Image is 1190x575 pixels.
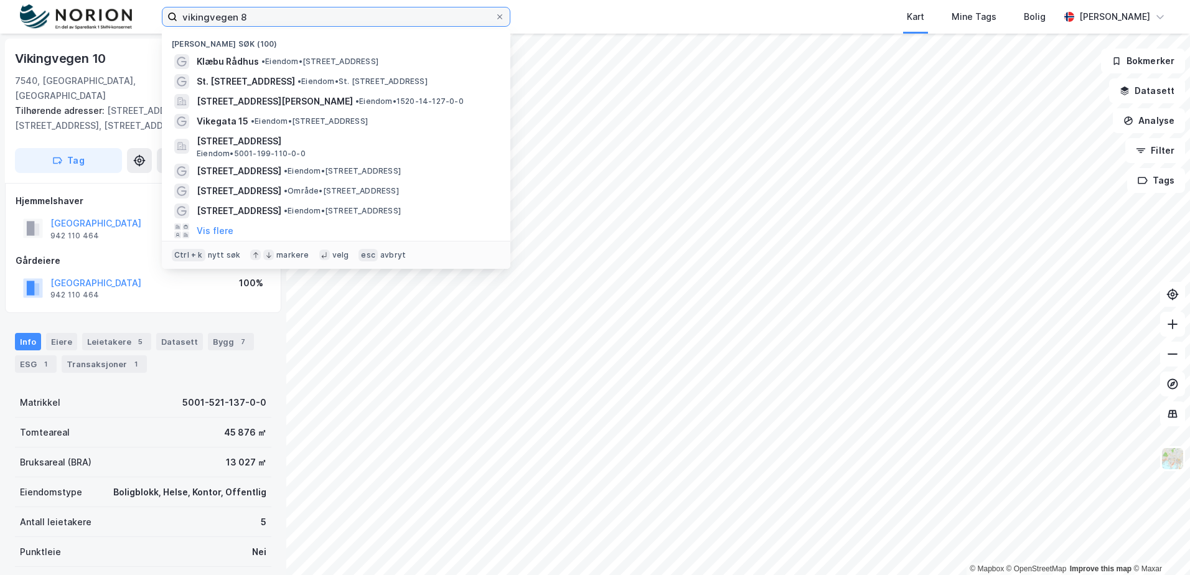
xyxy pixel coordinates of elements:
[1128,515,1190,575] div: Kontrollprogram for chat
[952,9,996,24] div: Mine Tags
[355,96,464,106] span: Eiendom • 1520-14-127-0-0
[297,77,428,86] span: Eiendom • St. [STREET_ADDRESS]
[208,250,241,260] div: nytt søk
[15,49,108,68] div: Vikingvegen 10
[1125,138,1185,163] button: Filter
[50,231,99,241] div: 942 110 464
[284,186,288,195] span: •
[197,74,295,89] span: St. [STREET_ADDRESS]
[284,166,288,175] span: •
[380,250,406,260] div: avbryt
[332,250,349,260] div: velg
[177,7,495,26] input: Søk på adresse, matrikkel, gårdeiere, leietakere eller personer
[20,545,61,559] div: Punktleie
[156,333,203,350] div: Datasett
[197,203,281,218] span: [STREET_ADDRESS]
[15,73,174,103] div: 7540, [GEOGRAPHIC_DATA], [GEOGRAPHIC_DATA]
[1024,9,1046,24] div: Bolig
[1128,515,1190,575] iframe: Chat Widget
[15,355,57,373] div: ESG
[276,250,309,260] div: markere
[261,57,378,67] span: Eiendom • [STREET_ADDRESS]
[15,105,107,116] span: Tilhørende adresser:
[20,4,132,30] img: norion-logo.80e7a08dc31c2e691866.png
[16,253,271,268] div: Gårdeiere
[224,425,266,440] div: 45 876 ㎡
[251,116,255,126] span: •
[1079,9,1150,24] div: [PERSON_NAME]
[1127,168,1185,193] button: Tags
[62,355,147,373] div: Transaksjoner
[197,94,353,109] span: [STREET_ADDRESS][PERSON_NAME]
[284,166,401,176] span: Eiendom • [STREET_ADDRESS]
[15,103,261,133] div: [STREET_ADDRESS], [STREET_ADDRESS], [STREET_ADDRESS]
[226,455,266,470] div: 13 027 ㎡
[1006,564,1067,573] a: OpenStreetMap
[261,57,265,66] span: •
[197,134,495,149] span: [STREET_ADDRESS]
[197,54,259,69] span: Klæbu Rådhus
[162,29,510,52] div: [PERSON_NAME] søk (100)
[358,249,378,261] div: esc
[355,96,359,106] span: •
[252,545,266,559] div: Nei
[134,335,146,348] div: 5
[197,184,281,199] span: [STREET_ADDRESS]
[182,395,266,410] div: 5001-521-137-0-0
[20,515,91,530] div: Antall leietakere
[208,333,254,350] div: Bygg
[251,116,368,126] span: Eiendom • [STREET_ADDRESS]
[1161,447,1184,470] img: Z
[20,455,91,470] div: Bruksareal (BRA)
[20,395,60,410] div: Matrikkel
[197,223,233,238] button: Vis flere
[907,9,924,24] div: Kart
[197,114,248,129] span: Vikegata 15
[172,249,205,261] div: Ctrl + k
[16,194,271,208] div: Hjemmelshaver
[261,515,266,530] div: 5
[970,564,1004,573] a: Mapbox
[284,206,401,216] span: Eiendom • [STREET_ADDRESS]
[197,149,306,159] span: Eiendom • 5001-199-110-0-0
[20,485,82,500] div: Eiendomstype
[1109,78,1185,103] button: Datasett
[1070,564,1131,573] a: Improve this map
[284,206,288,215] span: •
[15,333,41,350] div: Info
[15,148,122,173] button: Tag
[297,77,301,86] span: •
[1113,108,1185,133] button: Analyse
[237,335,249,348] div: 7
[113,485,266,500] div: Boligblokk, Helse, Kontor, Offentlig
[1101,49,1185,73] button: Bokmerker
[46,333,77,350] div: Eiere
[20,425,70,440] div: Tomteareal
[239,276,263,291] div: 100%
[129,358,142,370] div: 1
[50,290,99,300] div: 942 110 464
[197,164,281,179] span: [STREET_ADDRESS]
[284,186,399,196] span: Område • [STREET_ADDRESS]
[39,358,52,370] div: 1
[82,333,151,350] div: Leietakere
